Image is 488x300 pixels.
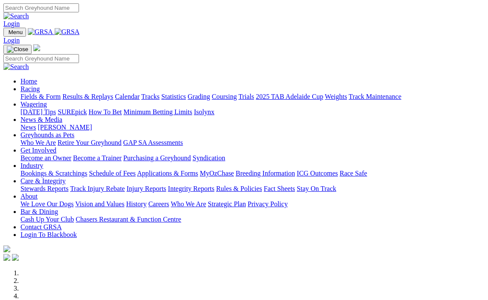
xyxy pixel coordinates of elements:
[3,3,79,12] input: Search
[297,170,338,177] a: ICG Outcomes
[20,124,36,131] a: News
[123,154,191,162] a: Purchasing a Greyhound
[193,154,225,162] a: Syndication
[7,46,28,53] img: Close
[3,54,79,63] input: Search
[9,29,23,35] span: Menu
[38,124,92,131] a: [PERSON_NAME]
[20,108,485,116] div: Wagering
[3,28,26,37] button: Toggle navigation
[20,200,485,208] div: About
[123,139,183,146] a: GAP SA Assessments
[20,154,71,162] a: Become an Owner
[12,254,19,261] img: twitter.svg
[20,147,56,154] a: Get Involved
[33,44,40,51] img: logo-grsa-white.png
[297,185,336,192] a: Stay On Track
[20,170,87,177] a: Bookings & Scratchings
[20,177,66,185] a: Care & Integrity
[148,200,169,208] a: Careers
[188,93,210,100] a: Grading
[62,93,113,100] a: Results & Replays
[256,93,323,100] a: 2025 TAB Adelaide Cup
[20,139,56,146] a: Who We Are
[161,93,186,100] a: Statistics
[216,185,262,192] a: Rules & Policies
[89,108,122,115] a: How To Bet
[3,12,29,20] img: Search
[70,185,125,192] a: Track Injury Rebate
[55,28,80,36] img: GRSA
[325,93,347,100] a: Weights
[238,93,254,100] a: Trials
[349,93,401,100] a: Track Maintenance
[75,200,124,208] a: Vision and Values
[20,101,47,108] a: Wagering
[339,170,367,177] a: Race Safe
[3,63,29,71] img: Search
[115,93,140,100] a: Calendar
[171,200,206,208] a: Who We Are
[3,20,20,27] a: Login
[20,139,485,147] div: Greyhounds as Pets
[200,170,234,177] a: MyOzChase
[20,154,485,162] div: Get Involved
[73,154,122,162] a: Become a Trainer
[20,131,74,138] a: Greyhounds as Pets
[248,200,288,208] a: Privacy Policy
[137,170,198,177] a: Applications & Forms
[20,108,56,115] a: [DATE] Tips
[126,200,146,208] a: History
[20,162,43,169] a: Industry
[236,170,295,177] a: Breeding Information
[20,231,77,238] a: Login To Blackbook
[20,185,485,193] div: Care & Integrity
[208,200,246,208] a: Strategic Plan
[264,185,295,192] a: Fact Sheets
[126,185,166,192] a: Injury Reports
[3,245,10,252] img: logo-grsa-white.png
[20,116,62,123] a: News & Media
[20,200,73,208] a: We Love Our Dogs
[28,28,53,36] img: GRSA
[168,185,214,192] a: Integrity Reports
[20,216,485,223] div: Bar & Dining
[20,93,485,101] div: Racing
[212,93,237,100] a: Coursing
[76,216,181,223] a: Chasers Restaurant & Function Centre
[3,37,20,44] a: Login
[194,108,214,115] a: Isolynx
[20,78,37,85] a: Home
[58,108,87,115] a: SUREpick
[58,139,122,146] a: Retire Your Greyhound
[20,185,68,192] a: Stewards Reports
[141,93,160,100] a: Tracks
[20,223,61,231] a: Contact GRSA
[20,216,74,223] a: Cash Up Your Club
[3,45,32,54] button: Toggle navigation
[20,193,38,200] a: About
[20,85,40,92] a: Racing
[20,124,485,131] div: News & Media
[89,170,135,177] a: Schedule of Fees
[20,170,485,177] div: Industry
[123,108,192,115] a: Minimum Betting Limits
[20,208,58,215] a: Bar & Dining
[20,93,61,100] a: Fields & Form
[3,254,10,261] img: facebook.svg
